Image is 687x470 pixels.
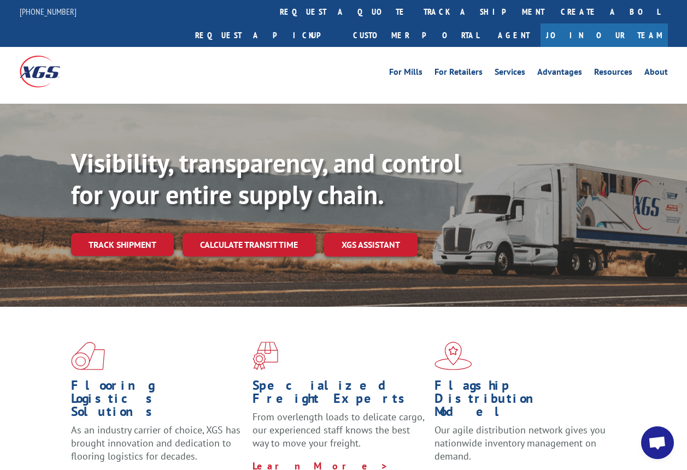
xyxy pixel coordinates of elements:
h1: Flagship Distribution Model [434,379,608,424]
img: xgs-icon-flagship-distribution-model-red [434,342,472,370]
a: Calculate transit time [183,233,315,257]
img: xgs-icon-focused-on-flooring-red [253,342,278,370]
a: XGS ASSISTANT [324,233,418,257]
a: Request a pickup [187,23,345,47]
img: xgs-icon-total-supply-chain-intelligence-red [71,342,105,370]
a: Join Our Team [541,23,668,47]
h1: Flooring Logistics Solutions [71,379,244,424]
span: As an industry carrier of choice, XGS has brought innovation and dedication to flooring logistics... [71,424,240,462]
p: From overlength loads to delicate cargo, our experienced staff knows the best way to move your fr... [253,410,426,459]
a: Advantages [537,68,582,80]
h1: Specialized Freight Experts [253,379,426,410]
div: Open chat [641,426,674,459]
a: Track shipment [71,233,174,256]
span: Our agile distribution network gives you nationwide inventory management on demand. [434,424,606,462]
a: Resources [594,68,632,80]
a: Customer Portal [345,23,487,47]
a: Services [495,68,525,80]
b: Visibility, transparency, and control for your entire supply chain. [71,146,461,211]
a: [PHONE_NUMBER] [20,6,77,17]
a: Agent [487,23,541,47]
a: For Mills [389,68,422,80]
a: About [644,68,668,80]
a: For Retailers [434,68,483,80]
